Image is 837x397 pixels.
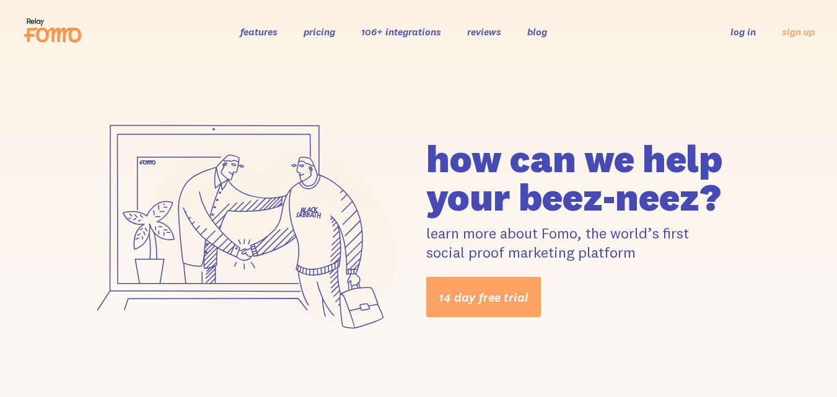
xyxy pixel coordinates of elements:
[304,25,335,38] a: pricing
[426,224,756,262] p: learn more about Fomo, the world’s first social proof marketing platform
[361,25,441,38] a: 106+ integrations
[467,25,501,38] a: reviews
[240,25,278,38] a: features
[426,139,756,216] h1: how can we help your beez-neez?
[527,25,547,38] a: blog
[730,25,756,38] a: log in
[426,277,541,317] a: 14 day free trial
[782,25,815,38] a: sign up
